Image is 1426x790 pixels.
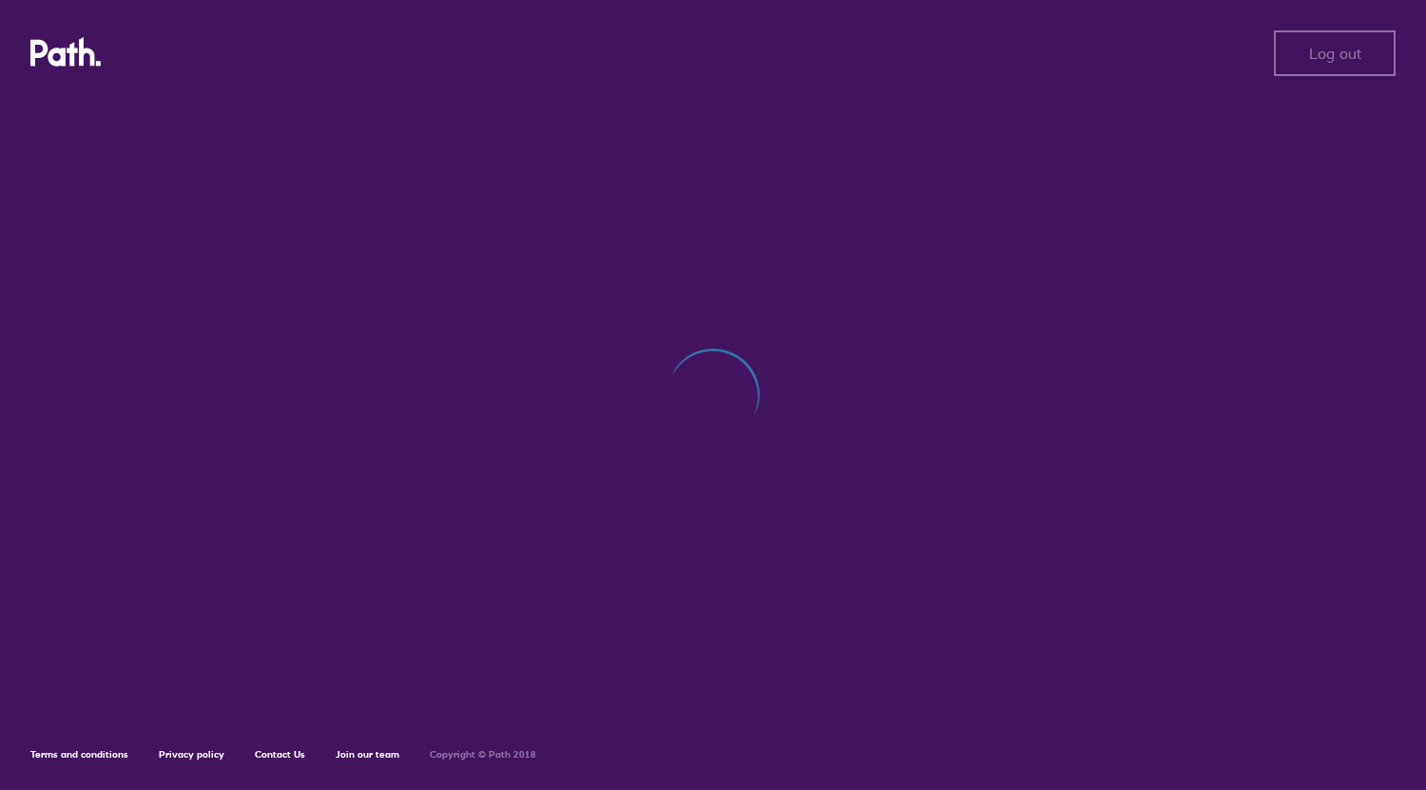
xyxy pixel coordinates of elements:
[1274,30,1396,76] button: Log out
[336,748,399,761] a: Join our team
[430,749,536,761] h6: Copyright © Path 2018
[159,748,224,761] a: Privacy policy
[1309,45,1361,62] span: Log out
[255,748,305,761] a: Contact Us
[30,748,128,761] a: Terms and conditions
